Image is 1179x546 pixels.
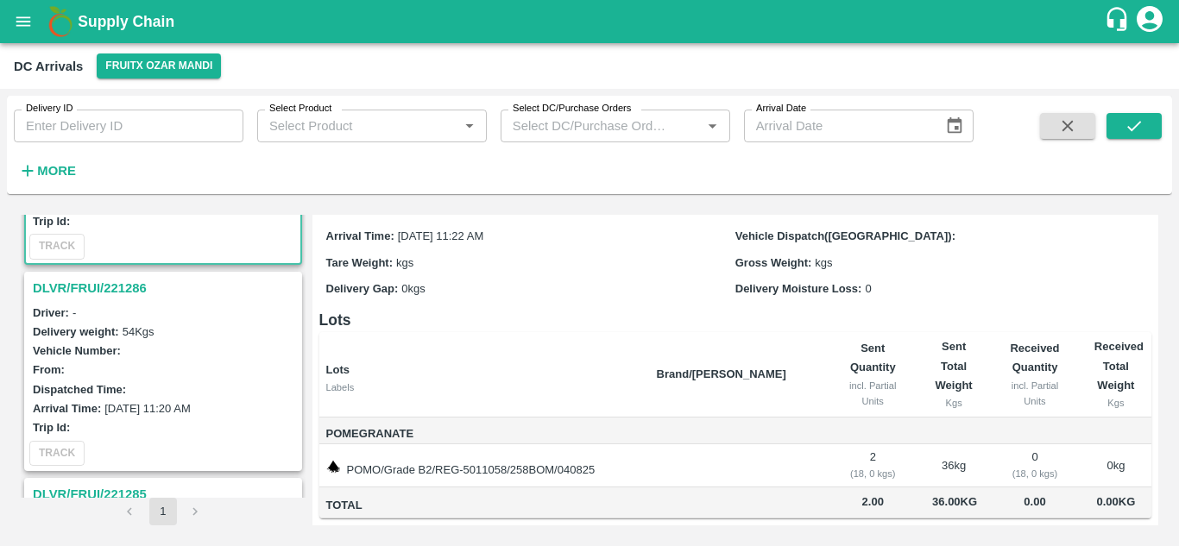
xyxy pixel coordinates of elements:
[326,256,394,269] label: Tare Weight:
[1003,466,1067,481] div: ( 18, 0 kgs)
[506,115,674,137] input: Select DC/Purchase Orders
[33,402,101,415] label: Arrival Time:
[1134,3,1165,40] div: account of current user
[14,110,243,142] input: Enter Delivery ID
[319,308,1152,332] h6: Lots
[513,102,631,116] label: Select DC/Purchase Orders
[756,102,806,116] label: Arrival Date
[936,340,973,392] b: Sent Total Weight
[1081,444,1151,487] td: 0 kg
[735,256,812,269] label: Gross Weight:
[744,110,932,142] input: Arrival Date
[319,444,643,487] td: POMO/Grade B2/REG-5011058/258BOM/040825
[104,402,190,415] label: [DATE] 11:20 AM
[262,115,453,137] input: Select Product
[1003,493,1067,512] span: 0.00
[43,4,78,39] img: logo
[827,444,918,487] td: 2
[326,363,350,376] b: Lots
[398,229,483,242] span: [DATE] 11:22 AM
[33,483,299,505] h3: DLVR/FRUI/221285
[123,325,154,338] label: 54 Kgs
[97,53,221,78] button: Select DC
[326,424,643,444] span: Pomegranate
[989,444,1081,487] td: 0
[326,460,340,474] img: weight
[33,325,119,338] label: Delivery weight:
[33,383,126,396] label: Dispatched Time:
[1003,378,1067,410] div: incl. Partial Units
[938,110,971,142] button: Choose date
[932,495,977,508] span: 36.00 Kg
[850,342,896,373] b: Sent Quantity
[1094,395,1138,411] div: Kgs
[841,378,905,410] div: incl. Partial Units
[14,55,83,78] div: DC Arrivals
[841,466,905,481] div: ( 18, 0 kgs)
[37,164,76,178] strong: More
[326,229,394,242] label: Arrival Time:
[1094,340,1144,392] b: Received Total Weight
[735,282,862,295] label: Delivery Moisture Loss:
[78,13,174,30] b: Supply Chain
[33,277,299,299] h3: DLVR/FRUI/221286
[33,306,69,319] label: Driver:
[918,444,989,487] td: 36 kg
[78,9,1104,34] a: Supply Chain
[114,498,212,525] nav: pagination navigation
[326,282,399,295] label: Delivery Gap:
[3,2,43,41] button: open drawer
[701,115,723,137] button: Open
[326,380,643,395] div: Labels
[269,102,331,116] label: Select Product
[401,282,425,295] span: 0 kgs
[326,496,643,516] span: Total
[14,156,80,185] button: More
[33,421,70,434] label: Trip Id:
[841,493,905,512] span: 2.00
[865,282,871,295] span: 0
[1010,342,1059,373] b: Received Quantity
[26,102,73,116] label: Delivery ID
[458,115,481,137] button: Open
[73,306,76,319] span: -
[1097,495,1136,508] span: 0.00 Kg
[1104,6,1134,37] div: customer-support
[932,395,975,411] div: Kgs
[396,256,413,269] span: kgs
[149,498,177,525] button: page 1
[33,344,121,357] label: Vehicle Number:
[657,367,786,380] b: Brand/[PERSON_NAME]
[815,256,832,269] span: kgs
[735,229,955,242] label: Vehicle Dispatch([GEOGRAPHIC_DATA]):
[33,363,65,376] label: From:
[33,215,70,228] label: Trip Id:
